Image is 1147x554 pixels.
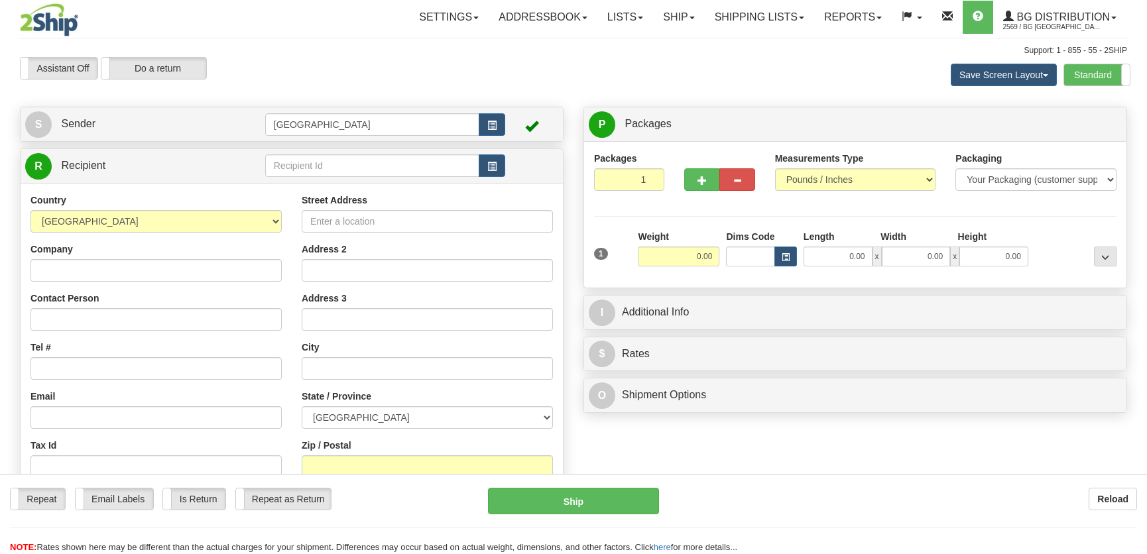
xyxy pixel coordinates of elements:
[589,341,615,367] span: $
[61,118,95,129] span: Sender
[25,111,265,138] a: S Sender
[30,292,99,305] label: Contact Person
[638,230,668,243] label: Weight
[10,542,36,552] span: NOTE:
[589,382,615,409] span: O
[409,1,489,34] a: Settings
[1014,11,1110,23] span: BG Distribution
[1003,21,1103,34] span: 2569 / BG [GEOGRAPHIC_DATA] (PRINCIPAL)
[625,118,671,129] span: Packages
[654,542,671,552] a: here
[30,243,73,256] label: Company
[61,160,105,171] span: Recipient
[302,194,367,207] label: Street Address
[1117,209,1146,345] iframe: chat widget
[25,153,52,180] span: R
[726,230,774,243] label: Dims Code
[653,1,704,34] a: Ship
[30,341,51,354] label: Tel #
[302,439,351,452] label: Zip / Postal
[30,439,56,452] label: Tax Id
[20,3,78,36] img: logo2569.jpg
[958,230,987,243] label: Height
[488,488,659,514] button: Ship
[20,45,1127,56] div: Support: 1 - 855 - 55 - 2SHIP
[302,243,347,256] label: Address 2
[880,230,906,243] label: Width
[302,292,347,305] label: Address 3
[101,58,206,79] label: Do a return
[873,247,882,266] span: x
[589,300,615,326] span: I
[950,247,959,266] span: x
[1089,488,1137,510] button: Reload
[804,230,835,243] label: Length
[302,210,553,233] input: Enter a location
[21,58,97,79] label: Assistant Off
[25,111,52,138] span: S
[594,152,637,165] label: Packages
[25,152,239,180] a: R Recipient
[589,111,1122,138] a: P Packages
[302,341,319,354] label: City
[993,1,1126,34] a: BG Distribution 2569 / BG [GEOGRAPHIC_DATA] (PRINCIPAL)
[589,341,1122,368] a: $Rates
[955,152,1002,165] label: Packaging
[265,154,479,177] input: Recipient Id
[265,113,479,136] input: Sender Id
[30,194,66,207] label: Country
[594,248,608,260] span: 1
[814,1,892,34] a: Reports
[76,488,153,510] label: Email Labels
[589,111,615,138] span: P
[163,488,225,510] label: Is Return
[705,1,814,34] a: Shipping lists
[30,390,55,403] label: Email
[589,382,1122,409] a: OShipment Options
[1094,247,1117,266] div: ...
[489,1,597,34] a: Addressbook
[951,64,1057,86] button: Save Screen Layout
[11,488,65,510] label: Repeat
[1097,494,1128,504] b: Reload
[236,488,331,510] label: Repeat as Return
[589,299,1122,326] a: IAdditional Info
[597,1,653,34] a: Lists
[302,390,371,403] label: State / Province
[775,152,864,165] label: Measurements Type
[1064,64,1130,85] label: Standard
